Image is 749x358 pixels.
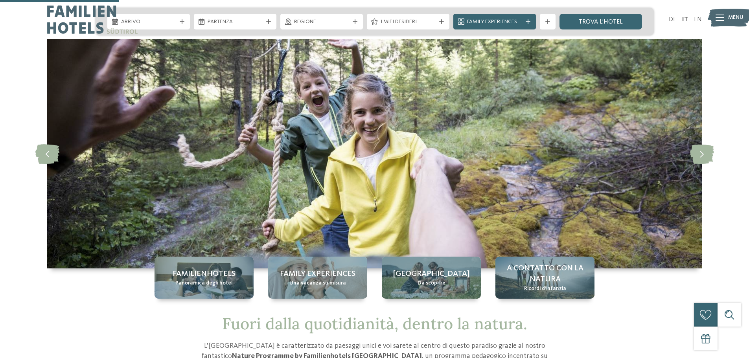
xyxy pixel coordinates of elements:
a: DE [669,17,676,23]
span: Una vacanza su misura [289,279,346,287]
a: Il nostro hotel con animazione per bambini Familienhotels Panoramica degli hotel [155,257,254,299]
a: Il nostro hotel con animazione per bambini A contatto con la natura Ricordi d’infanzia [495,257,594,299]
span: Fuori dalla quotidianità, dentro la natura. [222,314,527,334]
span: Da scoprire [418,279,445,287]
a: Il nostro hotel con animazione per bambini Family experiences Una vacanza su misura [268,257,367,299]
span: Familienhotels [173,268,236,279]
span: [GEOGRAPHIC_DATA] [393,268,470,279]
a: EN [694,17,702,23]
span: Menu [728,14,743,22]
a: Il nostro hotel con animazione per bambini [GEOGRAPHIC_DATA] Da scoprire [382,257,481,299]
span: Ricordi d’infanzia [524,285,566,293]
span: Panoramica degli hotel [175,279,233,287]
span: Family experiences [280,268,355,279]
span: A contatto con la natura [503,263,587,285]
a: IT [682,17,688,23]
img: Il nostro hotel con animazione per bambini [47,39,702,268]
